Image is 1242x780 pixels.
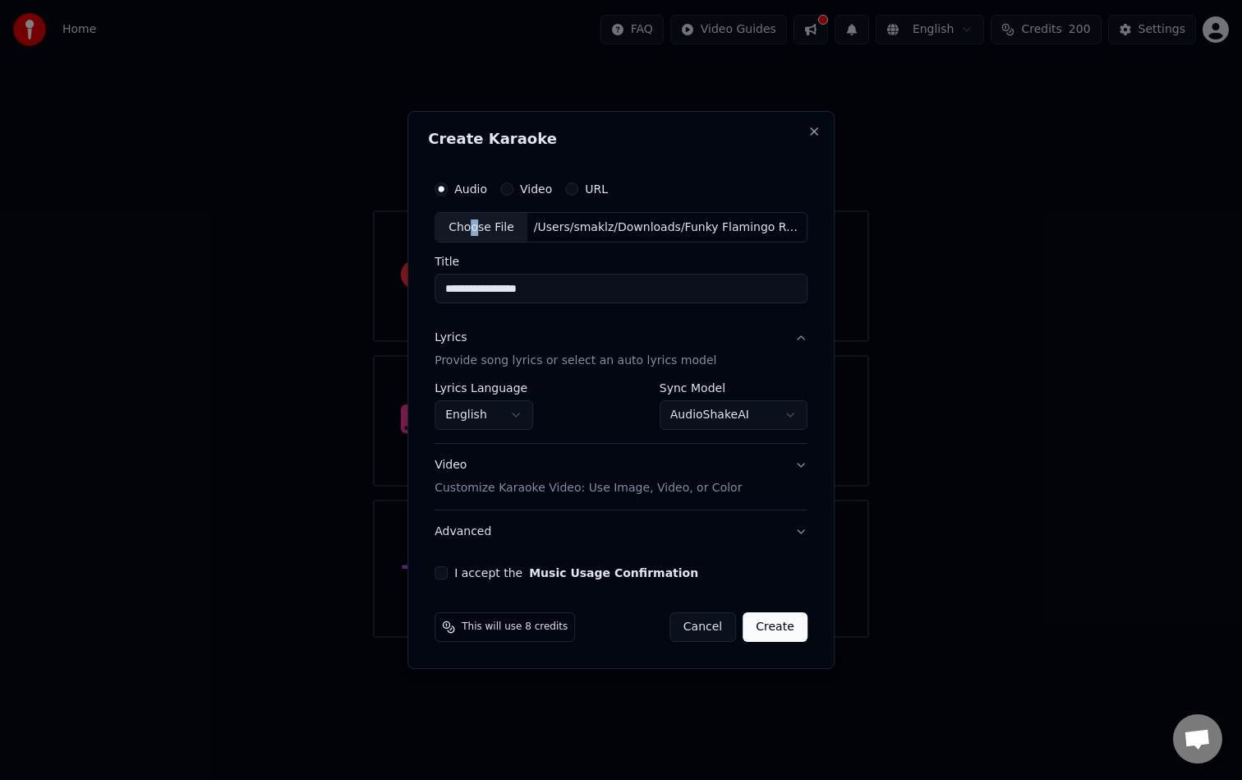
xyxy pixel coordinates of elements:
button: Cancel [669,612,736,642]
label: Lyrics Language [435,383,533,395]
p: Provide song lyrics or select an auto lyrics model [435,353,716,370]
span: This will use 8 credits [462,621,568,634]
h2: Create Karaoke [428,132,814,146]
div: LyricsProvide song lyrics or select an auto lyrics model [435,383,807,444]
button: VideoCustomize Karaoke Video: Use Image, Video, or Color [435,445,807,510]
label: Audio [454,183,487,195]
div: /Users/smaklz/Downloads/Funky Flamingo Records/[PERSON_NAME]’s Light.mp3 [527,219,807,236]
div: Choose File [435,213,527,242]
label: URL [585,183,608,195]
label: Sync Model [660,383,807,395]
button: Create [743,612,807,642]
button: LyricsProvide song lyrics or select an auto lyrics model [435,317,807,383]
label: I accept the [454,567,698,579]
p: Customize Karaoke Video: Use Image, Video, or Color [435,480,742,496]
label: Video [520,183,552,195]
div: Lyrics [435,330,467,347]
div: Video [435,458,742,497]
label: Title [435,256,807,268]
button: I accept the [529,567,698,579]
button: Advanced [435,510,807,553]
